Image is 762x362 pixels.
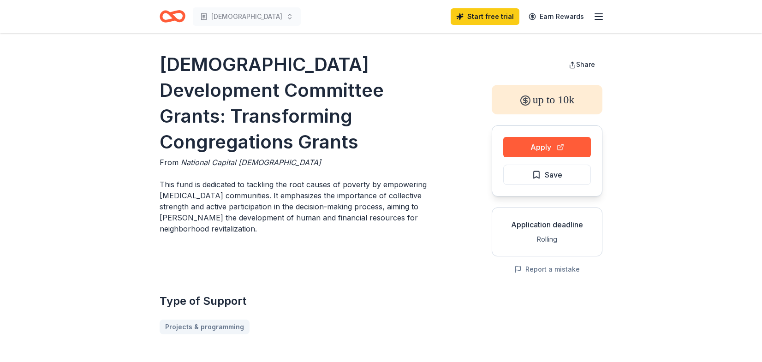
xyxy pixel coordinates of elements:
[160,179,447,234] p: This fund is dedicated to tackling the root causes of poverty by empowering [MEDICAL_DATA] commun...
[160,157,447,168] div: From
[523,8,589,25] a: Earn Rewards
[576,60,595,68] span: Share
[503,165,591,185] button: Save
[160,294,447,309] h2: Type of Support
[500,219,595,230] div: Application deadline
[193,7,301,26] button: [DEMOGRAPHIC_DATA]
[160,320,250,334] a: Projects & programming
[503,137,591,157] button: Apply
[160,52,447,155] h1: [DEMOGRAPHIC_DATA] Development Committee Grants: Transforming Congregations Grants
[500,234,595,245] div: Rolling
[211,11,282,22] span: [DEMOGRAPHIC_DATA]
[181,158,321,167] span: National Capital [DEMOGRAPHIC_DATA]
[492,85,602,114] div: up to 10k
[561,55,602,74] button: Share
[451,8,519,25] a: Start free trial
[545,169,562,181] span: Save
[160,6,185,27] a: Home
[514,264,580,275] button: Report a mistake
